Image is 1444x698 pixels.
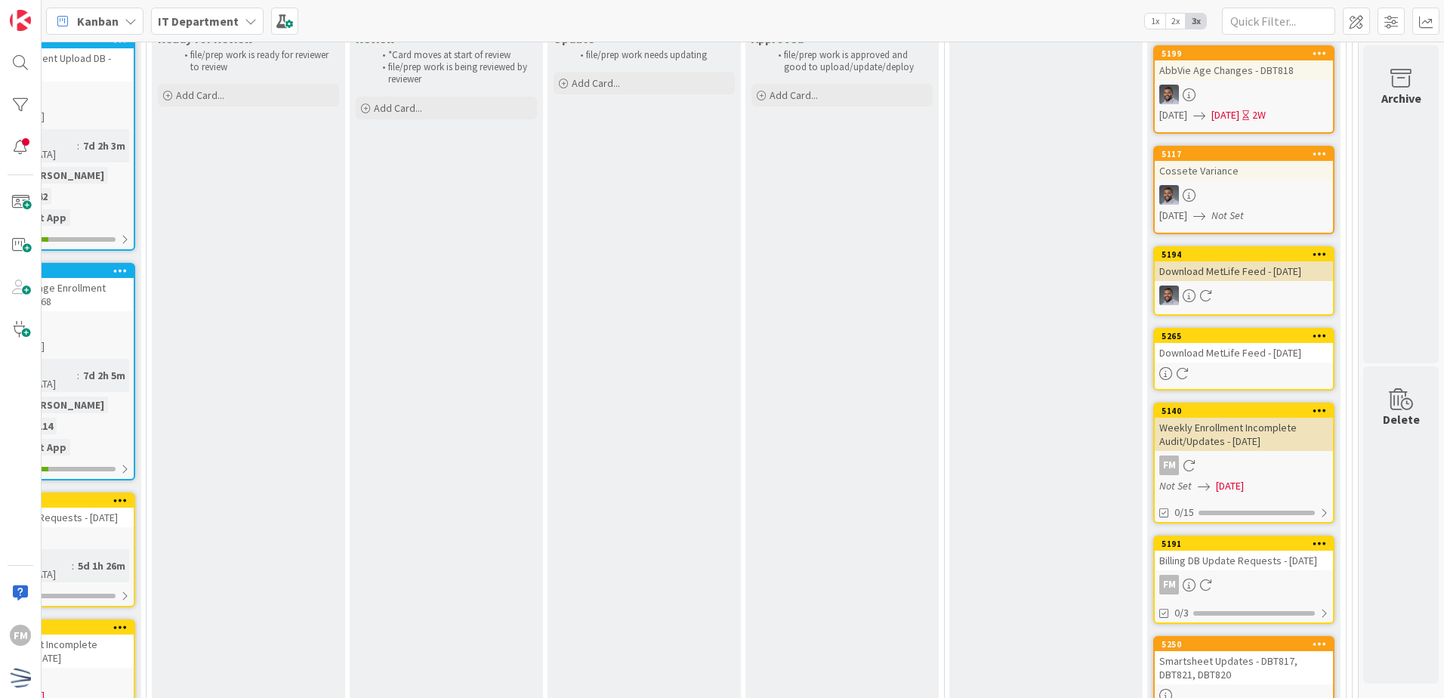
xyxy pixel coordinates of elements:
div: 2W [1252,107,1266,123]
div: 5194 [1162,249,1333,260]
span: 0/15 [1174,505,1194,520]
div: 5199AbbVie Age Changes - DBT818 [1155,47,1333,80]
div: Billing DB Update Requests - [DATE] [1155,551,1333,570]
li: file/prep work needs updating [572,49,733,61]
span: : [77,137,79,154]
li: file/prep work is ready for reviewer to review [176,49,337,74]
div: 5250 [1162,639,1333,650]
div: 5250 [1155,638,1333,651]
div: 5194 [1155,248,1333,261]
li: *Card moves at start of review [374,49,535,61]
span: [DATE] [1159,107,1187,123]
span: [DATE] [1159,208,1187,224]
span: 1x [1145,14,1165,29]
div: 7d 2h 5m [79,367,129,384]
div: Download MetLife Feed - [DATE] [1155,261,1333,281]
div: 5140 [1162,406,1333,416]
i: Not Set [1211,208,1244,222]
div: FM [10,625,31,646]
div: 5d 1h 26m [74,557,129,574]
div: 5117Cossete Variance [1155,147,1333,181]
img: Visit kanbanzone.com [10,10,31,31]
span: Kanban [77,12,119,30]
div: Smartsheet Updates - DBT817, DBT821, DBT820 [1155,651,1333,684]
div: Cossete Variance [1155,161,1333,181]
img: FS [1159,286,1179,305]
div: 5117 [1162,149,1333,159]
div: FM [1155,456,1333,475]
div: 114 [33,418,57,434]
span: [DATE] [1211,107,1239,123]
li: file/prep work is approved and good to upload/update/deploy [770,49,930,74]
div: 5191 [1155,537,1333,551]
span: 2x [1165,14,1186,29]
div: [PERSON_NAME] [20,397,108,413]
span: Add Card... [374,101,422,115]
div: FS [1155,85,1333,104]
span: 3x [1186,14,1206,29]
div: Archive [1381,89,1421,107]
div: 5140Weekly Enrollment Incomplete Audit/Updates - [DATE] [1155,404,1333,451]
div: FS [1155,185,1333,205]
div: 5265 [1155,329,1333,343]
div: Weekly Enrollment Incomplete Audit/Updates - [DATE] [1155,418,1333,451]
i: Not Set [1159,479,1192,493]
div: FS [1155,286,1333,305]
span: Add Card... [176,88,224,102]
b: IT Department [158,14,239,29]
div: 7d 2h 3m [79,137,129,154]
div: 5194Download MetLife Feed - [DATE] [1155,248,1333,281]
div: 5140 [1155,404,1333,418]
span: 0/3 [1174,605,1189,621]
span: Add Card... [770,88,818,102]
div: [PERSON_NAME] [20,167,108,184]
div: 5265 [1162,331,1333,341]
div: 5191Billing DB Update Requests - [DATE] [1155,537,1333,570]
div: Delete [1383,410,1420,428]
span: : [77,367,79,384]
div: FM [1155,575,1333,595]
span: [DATE] [1216,478,1244,494]
input: Quick Filter... [1222,8,1335,35]
li: file/prep work is being reviewed by reviewer [374,61,535,86]
div: 5199 [1162,48,1333,59]
div: 5199 [1155,47,1333,60]
div: 42 [33,188,51,205]
div: 5117 [1155,147,1333,161]
img: avatar [10,667,31,688]
span: : [72,557,74,574]
div: 5191 [1162,539,1333,549]
div: 5250Smartsheet Updates - DBT817, DBT821, DBT820 [1155,638,1333,684]
div: FM [1159,456,1179,475]
span: Add Card... [572,76,620,90]
div: Download MetLife Feed - [DATE] [1155,343,1333,363]
div: FM [1159,575,1179,595]
div: AbbVie Age Changes - DBT818 [1155,60,1333,80]
img: FS [1159,185,1179,205]
img: FS [1159,85,1179,104]
div: 5265Download MetLife Feed - [DATE] [1155,329,1333,363]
